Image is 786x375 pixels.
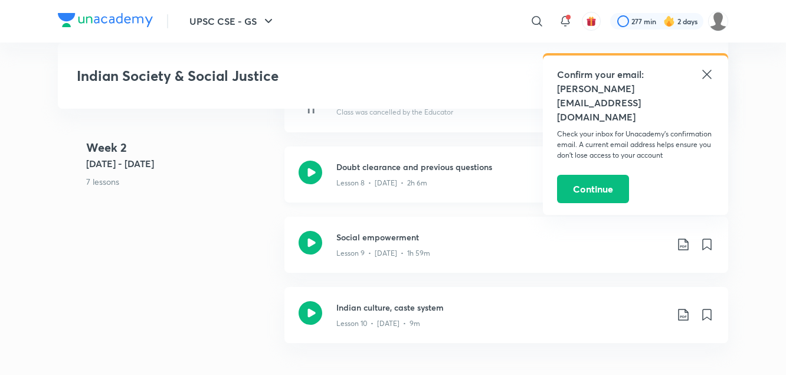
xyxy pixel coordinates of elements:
[557,175,629,203] button: Continue
[284,217,728,287] a: Social empowermentLesson 9 • [DATE] • 1h 59m
[336,161,667,173] h3: Doubt clearance and previous questions
[336,178,427,188] p: Lesson 8 • [DATE] • 2h 6m
[284,76,728,146] a: Apr11CommunalismClass was cancelled by the Educator
[86,139,275,156] h4: Week 2
[557,81,714,124] h5: [PERSON_NAME][EMAIL_ADDRESS][DOMAIN_NAME]
[557,67,714,81] h5: Confirm your email:
[336,301,667,314] h3: Indian culture, caste system
[336,107,453,118] p: Class was cancelled by the Educator
[708,11,728,31] img: LEKHA
[336,318,420,329] p: Lesson 10 • [DATE] • 9m
[557,129,714,161] p: Check your inbox for Unacademy’s confirmation email. A current email address helps ensure you don...
[86,156,275,171] h5: [DATE] - [DATE]
[284,146,728,217] a: Doubt clearance and previous questionsLesson 8 • [DATE] • 2h 6m
[299,100,322,118] h4: 11
[663,15,675,27] img: streak
[58,13,153,27] img: Company Logo
[284,287,728,357] a: Indian culture, caste systemLesson 10 • [DATE] • 9m
[86,175,275,188] p: 7 lessons
[58,13,153,30] a: Company Logo
[182,9,283,33] button: UPSC CSE - GS
[336,248,430,259] p: Lesson 9 • [DATE] • 1h 59m
[582,12,601,31] button: avatar
[336,231,667,243] h3: Social empowerment
[586,16,597,27] img: avatar
[77,67,539,84] h3: Indian Society & Social Justice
